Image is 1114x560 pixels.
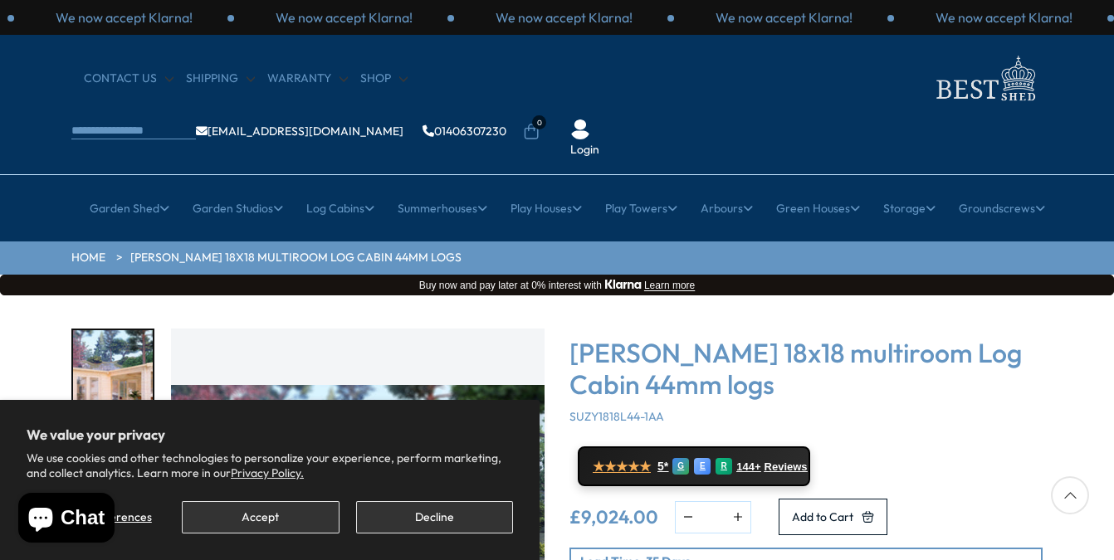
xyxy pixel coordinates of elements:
h2: We value your privacy [27,426,513,443]
a: Storage [883,187,936,229]
a: [PERSON_NAME] 18x18 multiroom Log Cabin 44mm logs [130,250,462,266]
img: logo [926,51,1043,105]
img: Suzy3_2x6-2_5S31896-1_f0f3b787-e36b-4efa-959a-148785adcb0b_200x200.jpg [73,330,153,441]
p: We now accept Klarna! [56,8,193,27]
h3: [PERSON_NAME] 18x18 multiroom Log Cabin 44mm logs [569,337,1043,401]
span: 144+ [736,460,760,474]
a: HOME [71,250,105,266]
inbox-online-store-chat: Shopify online store chat [13,493,120,547]
a: [EMAIL_ADDRESS][DOMAIN_NAME] [196,125,403,137]
span: ★★★★★ [593,459,651,475]
a: Login [570,142,599,158]
a: Warranty [267,71,348,87]
a: ★★★★★ 5* G E R 144+ Reviews [578,446,810,486]
p: We now accept Klarna! [936,8,1072,27]
div: 3 / 3 [14,8,234,27]
a: Garden Shed [90,187,169,229]
div: 1 / 3 [234,8,454,27]
a: Summerhouses [398,187,487,229]
a: Groundscrews [959,187,1045,229]
a: 0 [523,124,540,140]
button: Accept [182,501,339,533]
p: We use cookies and other technologies to personalize your experience, perform marketing, and coll... [27,450,513,480]
span: 0 [532,115,546,129]
a: 01406307230 [423,125,506,137]
a: Log Cabins [306,187,374,229]
div: 2 / 3 [454,8,674,27]
p: We now accept Klarna! [716,8,853,27]
a: Green Houses [776,187,860,229]
button: Add to Cart [779,499,887,535]
span: SUZY1818L44-1AA [569,409,664,424]
div: 3 / 3 [674,8,894,27]
img: User Icon [570,119,590,139]
span: Add to Cart [792,511,853,523]
div: 1 / 7 [71,329,154,442]
a: Play Towers [605,187,677,229]
a: CONTACT US [84,71,173,87]
a: Privacy Policy. [231,465,304,480]
a: Shipping [186,71,255,87]
a: Garden Studios [193,187,283,229]
div: R [716,458,732,475]
p: We now accept Klarna! [496,8,633,27]
a: Play Houses [511,187,582,229]
button: Decline [356,501,513,533]
a: Shop [360,71,408,87]
a: Arbours [701,187,753,229]
div: E [694,458,711,475]
p: We now accept Klarna! [276,8,413,27]
div: 1 / 3 [894,8,1114,27]
div: G [672,458,689,475]
span: Reviews [765,460,808,474]
ins: £9,024.00 [569,508,658,526]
